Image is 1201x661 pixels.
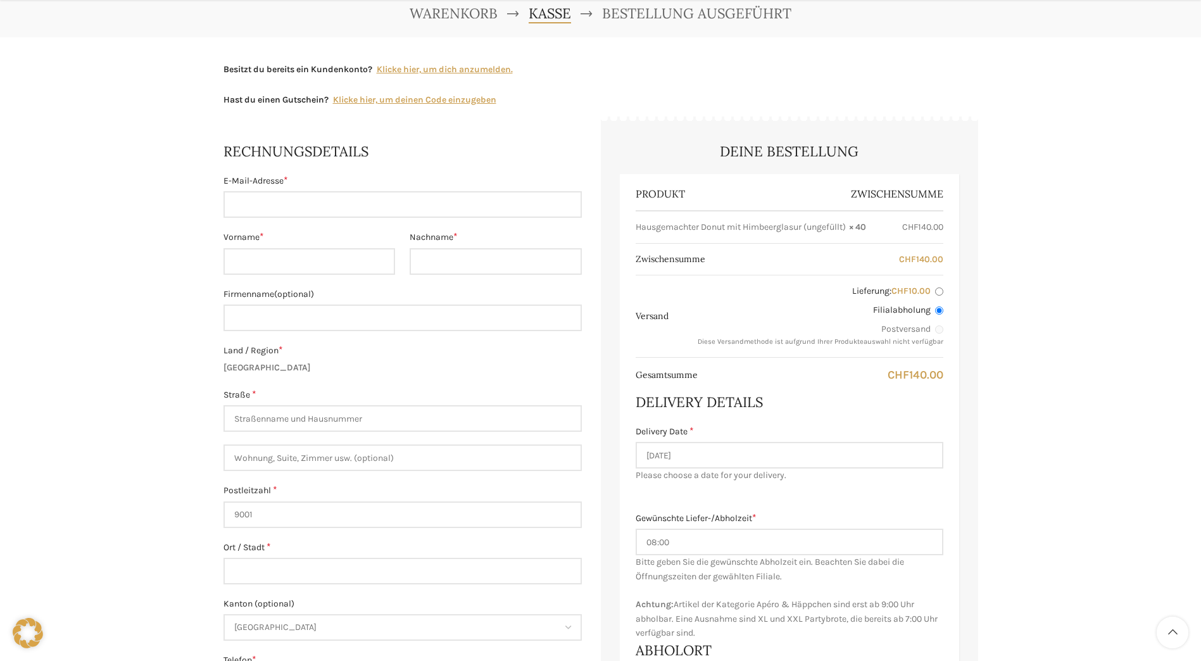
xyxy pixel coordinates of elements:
[902,222,918,232] span: CHF
[620,142,959,161] h3: Deine Bestellung
[636,512,943,526] label: Gewünschte Liefer-/Abholzeit
[223,405,582,432] input: Straßenname und Hausnummer
[223,614,582,641] span: Kanton
[899,254,916,265] span: CHF
[636,301,675,332] th: Versand
[333,93,496,107] a: Gutscheincode eingeben
[636,469,943,482] span: Please choose a date for your delivery.
[223,541,582,555] label: Ort / Stadt
[636,221,846,234] span: Hausgemachter Donut mit Himbeerglasur (ungefüllt)
[225,615,581,639] span: St. Gallen
[602,3,791,25] span: Bestellung ausgeführt
[636,557,938,638] span: Bitte geben Sie die gewünschte Abholzeit ein. Beachten Sie dabei die Öffnungszeiten der gewählten...
[410,3,498,25] a: Warenkorb
[636,529,943,555] input: hh:mm
[529,4,571,22] span: Kasse
[223,362,311,373] strong: [GEOGRAPHIC_DATA]
[849,221,866,234] strong: × 40
[223,230,396,244] label: Vorname
[274,289,314,299] span: (optional)
[899,254,943,265] bdi: 140.00
[255,598,294,609] span: (optional)
[223,287,582,301] label: Firmenname
[1157,617,1188,648] a: Scroll to top button
[682,304,943,317] label: Filialabholung
[223,142,582,161] h3: Rechnungsdetails
[891,286,931,296] bdi: 10.00
[789,177,943,210] th: Zwischensumme
[682,323,943,336] label: Postversand
[682,285,943,298] label: Lieferung:
[888,368,909,382] span: CHF
[891,286,909,296] span: CHF
[636,360,704,391] th: Gesamtsumme
[636,244,712,275] th: Zwischensumme
[529,3,571,25] a: Kasse
[636,393,943,412] h3: Delivery Details
[223,444,582,471] input: Wohnung, Suite, Zimmer usw. (optional)
[636,177,789,210] th: Produkt
[223,93,496,107] div: Hast du einen Gutschein?
[223,484,582,498] label: Postleitzahl
[223,174,582,188] label: E-Mail-Adresse
[410,4,498,22] span: Warenkorb
[698,337,943,346] small: Diese Versandmethode ist aufgrund Ihrer Produkteauswahl nicht verfügbar
[223,63,513,77] div: Besitzt du bereits ein Kundenkonto?
[636,641,943,660] h3: Abholort
[636,442,943,469] input: Select a delivery date
[410,230,582,244] label: Nachname
[377,63,513,77] a: Klicke hier, um dich anzumelden.
[902,222,943,232] bdi: 140.00
[223,388,582,402] label: Straße
[223,597,582,611] label: Kanton
[223,344,582,358] label: Land / Region
[636,599,674,610] strong: Achtung:
[888,368,943,382] bdi: 140.00
[636,425,943,439] label: Delivery Date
